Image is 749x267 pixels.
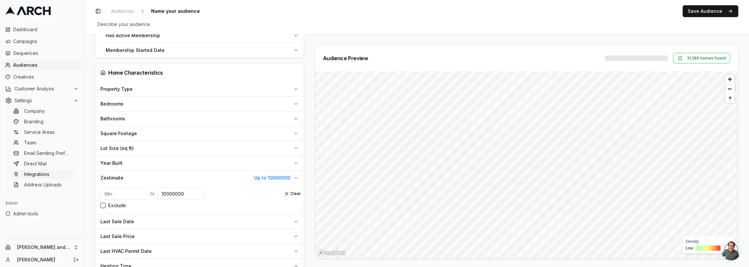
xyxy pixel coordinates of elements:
a: Company [11,107,73,116]
div: ZestimateUp to 10000000 [95,185,304,214]
input: Max [157,188,205,200]
a: Admin tools [3,208,81,219]
button: Lot Size (sq ft) [95,141,304,156]
span: Creatives [13,74,79,80]
button: Bedrooms [95,97,304,111]
a: Integrations [11,170,73,179]
div: Open chat [721,241,741,260]
span: Describe your audience [95,20,153,29]
a: Audiences [108,7,137,16]
button: Save Audience [683,5,738,17]
span: Membership Started Date [106,47,165,54]
a: Dashboard [3,24,81,35]
span: Name your audience [148,7,202,16]
span: Email Sending Preferences [24,150,71,157]
input: Min [100,188,148,200]
canvas: Map [315,71,737,259]
a: Direct Mail [11,159,73,168]
button: [PERSON_NAME] and Sons [3,242,81,253]
span: Company [24,108,45,114]
div: Home Characteristics [100,69,299,77]
nav: breadcrumb [108,7,213,16]
span: Last Sale Date [100,218,134,225]
span: Admin tools [13,210,79,217]
span: Low [686,246,693,251]
span: Last Sale Price [100,233,135,240]
button: Square Footage [95,126,304,141]
a: Address Uploads [11,180,73,189]
button: Reset bearing to north [725,94,735,103]
span: to [150,190,155,197]
button: Last Sale Price [95,229,304,244]
button: Zoom out [725,84,735,94]
button: Property Type [95,82,304,96]
a: Creatives [3,72,81,82]
span: Bathrooms [100,115,125,122]
button: Zoom in [725,75,735,84]
div: Density [686,239,730,244]
span: Property Type [100,86,133,92]
span: Address Uploads [24,182,62,188]
span: Dashboard [13,26,79,33]
span: Service Areas [24,129,55,135]
span: Direct Mail [24,160,47,167]
span: Up to 10000000 [254,175,291,181]
span: Lot Size (sq ft) [100,145,134,152]
span: Has Active Membership [106,32,160,39]
button: Membership Started Date [100,43,304,58]
span: Settings [14,97,71,104]
span: Integrations [24,171,49,178]
span: Year Built [100,160,122,166]
button: Customer Analysis [3,84,81,94]
button: Settings [3,95,81,106]
div: Admin [3,198,81,208]
a: Mapbox homepage [317,249,346,257]
span: Last HVAC Permit Date [100,248,152,255]
span: Team [24,139,36,146]
button: Has Active Membership [100,28,304,43]
a: Team [11,138,73,147]
button: Last HVAC Permit Date [95,244,304,258]
a: Service Areas [11,128,73,137]
span: [PERSON_NAME] and Sons [17,244,71,250]
a: Branding [11,117,73,126]
span: Campaigns [13,38,79,45]
span: Square Footage [100,130,137,137]
span: Zoom out [725,85,735,94]
button: 31,189 homes found [673,53,730,63]
label: Exclude [108,202,126,209]
span: Audiences [13,62,79,68]
a: [PERSON_NAME] [17,256,66,263]
button: Bathrooms [95,111,304,126]
span: Audiences [111,8,134,14]
button: ZestimateUp to 10000000 [95,171,304,185]
a: Email Sending Preferences [11,149,73,158]
a: Audiences [3,60,81,70]
span: Reset bearing to north [724,95,736,103]
span: Bedrooms [100,101,123,107]
span: Zestimate [100,175,123,181]
span: Branding [24,118,43,125]
a: Campaigns [3,36,81,47]
button: Clear [284,191,301,196]
button: Last Sale Date [95,214,304,229]
button: Year Built [95,156,304,170]
a: Sequences [3,48,81,59]
span: Sequences [13,50,79,57]
div: Audience Preview [323,56,368,61]
button: Log out [71,255,81,264]
span: Customer Analysis [14,85,71,92]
